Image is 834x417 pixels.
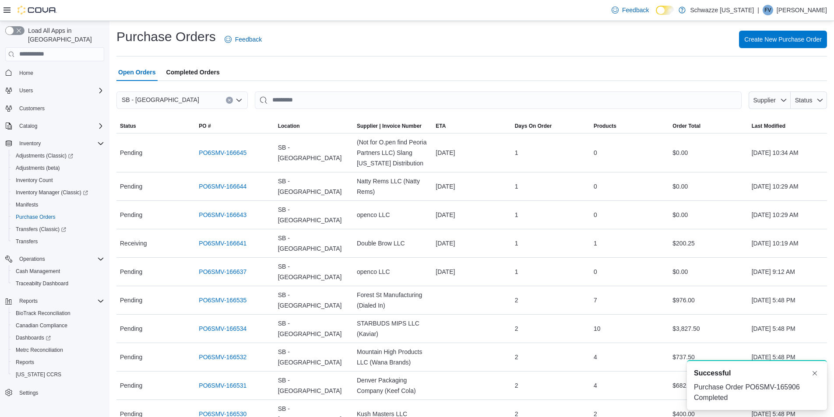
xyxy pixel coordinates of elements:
[278,347,350,368] span: SB - [GEOGRAPHIC_DATA]
[353,235,432,252] div: Double Brow LLC
[2,253,108,265] button: Operations
[357,123,422,130] span: Supplier | Invoice Number
[12,212,59,222] a: Purchase Orders
[25,26,104,44] span: Load All Apps in [GEOGRAPHIC_DATA]
[748,178,827,195] div: [DATE] 10:29 AM
[744,35,822,44] span: Create New Purchase Order
[118,63,156,81] span: Open Orders
[9,223,108,235] a: Transfers (Classic)
[749,91,791,109] button: Supplier
[432,178,511,195] div: [DATE]
[12,224,104,235] span: Transfers (Classic)
[278,123,300,130] div: Location
[16,254,104,264] span: Operations
[748,320,827,337] div: [DATE] 5:48 PM
[594,295,597,305] span: 7
[19,87,33,94] span: Users
[199,181,246,192] a: PO6SMV-166644
[9,186,108,199] a: Inventory Manager (Classic)
[12,345,67,355] a: Metrc Reconciliation
[353,286,432,314] div: Forest St Manufacturing (Dialed In)
[739,31,827,48] button: Create New Purchase Order
[12,333,54,343] a: Dashboards
[748,144,827,161] div: [DATE] 10:34 AM
[195,119,274,133] button: PO #
[748,206,827,224] div: [DATE] 10:29 AM
[432,144,511,161] div: [DATE]
[12,320,104,331] span: Canadian Compliance
[16,238,38,245] span: Transfers
[672,123,700,130] span: Order Total
[16,85,104,96] span: Users
[278,318,350,339] span: SB - [GEOGRAPHIC_DATA]
[9,277,108,290] button: Traceabilty Dashboard
[9,211,108,223] button: Purchase Orders
[16,280,68,287] span: Traceabilty Dashboard
[199,295,246,305] a: PO6SMV-166535
[511,119,590,133] button: Days On Order
[515,181,518,192] span: 1
[669,348,748,366] div: $737.50
[12,151,77,161] a: Adjustments (Classic)
[9,199,108,211] button: Manifests
[16,177,53,184] span: Inventory Count
[16,334,51,341] span: Dashboards
[16,359,34,366] span: Reports
[9,319,108,332] button: Canadian Compliance
[120,266,142,277] span: Pending
[116,119,195,133] button: Status
[515,210,518,220] span: 1
[12,278,104,289] span: Traceabilty Dashboard
[590,119,669,133] button: Products
[432,119,511,133] button: ETA
[166,63,220,81] span: Completed Orders
[669,263,748,280] div: $0.00
[2,137,108,150] button: Inventory
[278,290,350,311] span: SB - [GEOGRAPHIC_DATA]
[353,133,432,172] div: (Not for O.pen find Peoria Partners LLC) Slang [US_STATE] Distribution
[120,323,142,334] span: Pending
[594,147,597,158] span: 0
[235,35,262,44] span: Feedback
[12,212,104,222] span: Purchase Orders
[9,332,108,344] a: Dashboards
[748,263,827,280] div: [DATE] 9:12 AM
[515,323,518,334] span: 2
[12,163,104,173] span: Adjustments (beta)
[16,121,41,131] button: Catalog
[16,371,61,378] span: [US_STATE] CCRS
[120,380,142,391] span: Pending
[199,380,246,391] a: PO6SMV-166531
[748,119,827,133] button: Last Modified
[9,174,108,186] button: Inventory Count
[353,343,432,371] div: Mountain High Products LLC (Wana Brands)
[116,28,216,46] h1: Purchase Orders
[353,263,432,280] div: openco LLC
[12,357,38,368] a: Reports
[795,97,813,104] span: Status
[12,236,104,247] span: Transfers
[12,278,72,289] a: Traceabilty Dashboard
[791,91,827,109] button: Status
[694,368,820,378] div: Notification
[9,265,108,277] button: Cash Management
[9,162,108,174] button: Adjustments (beta)
[753,97,776,104] span: Supplier
[12,151,104,161] span: Adjustments (Classic)
[656,6,674,15] input: Dark Mode
[12,320,71,331] a: Canadian Compliance
[763,5,773,15] div: Franco Vert
[2,67,108,79] button: Home
[12,369,104,380] span: Washington CCRS
[515,123,552,130] span: Days On Order
[16,268,60,275] span: Cash Management
[594,380,597,391] span: 4
[19,389,38,396] span: Settings
[608,1,652,19] a: Feedback
[669,178,748,195] div: $0.00
[16,254,49,264] button: Operations
[16,387,104,398] span: Settings
[353,119,432,133] button: Supplier | Invoice Number
[16,121,104,131] span: Catalog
